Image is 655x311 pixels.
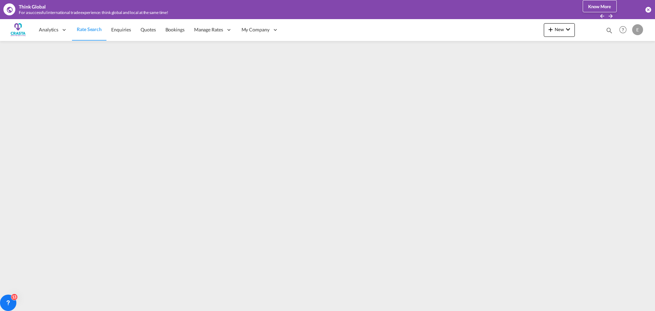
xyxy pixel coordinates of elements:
[617,24,629,36] span: Help
[564,25,572,33] md-icon: icon-chevron-down
[165,27,185,32] span: Bookings
[606,27,613,37] div: icon-magnify
[106,18,136,41] a: Enquiries
[645,6,652,13] button: icon-close-circle
[10,22,26,37] img: ac429df091a311ed8aa72df674ea3bd9.png
[136,18,160,41] a: Quotes
[608,13,614,19] button: icon-arrow-right
[547,27,572,32] span: New
[72,18,106,41] a: Rate Search
[237,18,283,41] div: My Company
[19,10,554,16] div: For a successful international trade experience: think global and local at the same time!
[632,24,643,35] div: E
[111,27,131,32] span: Enquiries
[77,26,102,32] span: Rate Search
[599,13,605,19] md-icon: icon-arrow-left
[39,26,58,33] span: Analytics
[588,4,611,9] span: Know More
[189,18,237,41] div: Manage Rates
[19,3,46,10] div: Think Global
[599,13,607,19] button: icon-arrow-left
[141,27,156,32] span: Quotes
[6,6,13,13] md-icon: icon-earth
[617,24,632,36] div: Help
[194,26,223,33] span: Manage Rates
[161,18,189,41] a: Bookings
[606,27,613,34] md-icon: icon-magnify
[544,23,575,37] button: icon-plus 400-fgNewicon-chevron-down
[547,25,555,33] md-icon: icon-plus 400-fg
[242,26,270,33] span: My Company
[34,18,72,41] div: Analytics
